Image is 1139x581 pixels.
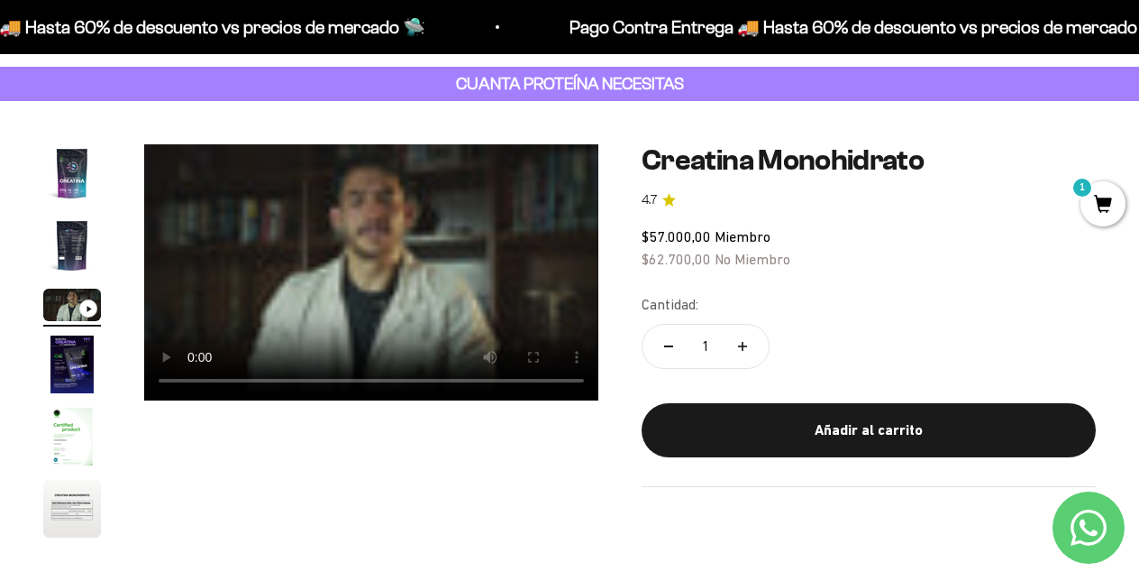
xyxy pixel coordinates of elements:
img: Creatina Monohidrato [43,336,101,393]
span: No Miembro [715,251,790,267]
button: Aumentar cantidad [716,325,769,368]
img: Creatina Monohidrato [43,408,101,466]
span: Enviar [296,311,371,342]
a: 4.74.7 de 5.0 estrellas [642,190,1096,210]
video: Creatina Monohidrato [144,144,598,401]
span: Miembro [715,228,770,244]
div: Añadir al carrito [678,419,1060,442]
button: Ir al artículo 1 [43,144,101,207]
button: Reducir cantidad [642,325,695,368]
p: Para decidirte a comprar este suplemento, ¿qué información específica sobre su pureza, origen o c... [22,29,373,111]
a: 1 [1080,196,1125,216]
span: $62.700,00 [642,251,711,267]
button: Añadir al carrito [642,403,1096,457]
img: Creatina Monohidrato [43,217,101,274]
button: Ir al artículo 5 [43,408,101,471]
button: Ir al artículo 2 [43,217,101,280]
button: Ir al artículo 6 [43,480,101,543]
input: Otra (por favor especifica) [59,272,371,301]
div: País de origen de ingredientes [22,162,373,194]
button: Enviar [294,311,373,342]
span: $57.000,00 [642,228,711,244]
span: 4.7 [642,190,657,210]
img: Creatina Monohidrato [43,480,101,538]
button: Ir al artículo 4 [43,336,101,399]
h1: Creatina Monohidrato [642,144,1096,176]
label: Cantidad: [642,293,698,317]
div: Comparativa con otros productos similares [22,235,373,266]
button: Ir al artículo 3 [43,289,101,327]
mark: 1 [1071,177,1093,198]
img: Creatina Monohidrato [43,144,101,202]
div: Certificaciones de calidad [22,198,373,230]
strong: CUANTA PROTEÍNA NECESITAS [456,74,684,93]
div: Detalles sobre ingredientes "limpios" [22,126,373,158]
